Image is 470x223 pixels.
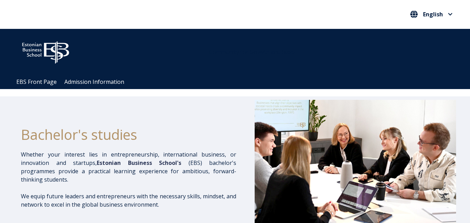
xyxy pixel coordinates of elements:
[64,78,124,86] a: Admission Information
[16,78,57,86] a: EBS Front Page
[21,192,236,209] p: We equip future leaders and entrepreneurs with the necessary skills, mindset, and network to exce...
[209,48,295,56] span: Community for Growth and Resp
[21,126,236,143] h1: Bachelor's studies
[16,36,75,66] img: ebs_logo2016_white
[408,9,454,20] nav: Select your language
[13,75,465,89] div: Navigation Menu
[97,159,181,167] span: Estonian Business School's
[408,9,454,20] button: English
[423,11,443,17] span: English
[21,150,236,184] p: Whether your interest lies in entrepreneurship, international business, or innovation and startup...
